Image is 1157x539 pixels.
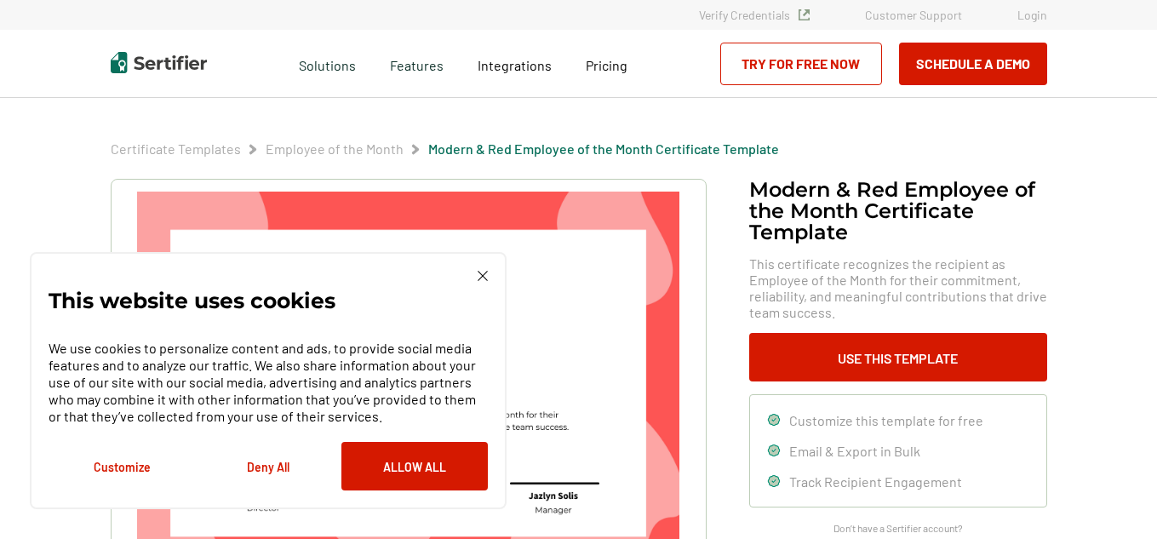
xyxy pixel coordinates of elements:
[299,53,356,74] span: Solutions
[478,57,552,73] span: Integrations
[720,43,882,85] a: Try for Free Now
[586,53,627,74] a: Pricing
[478,271,488,281] img: Cookie Popup Close
[1017,8,1047,22] a: Login
[799,9,810,20] img: Verified
[49,340,488,425] p: We use cookies to personalize content and ads, to provide social media features and to analyze ou...
[111,140,241,157] a: Certificate Templates
[428,140,779,157] a: Modern & Red Employee of the Month Certificate Template
[749,333,1047,381] button: Use This Template
[111,140,779,158] div: Breadcrumb
[789,412,983,428] span: Customize this template for free
[865,8,962,22] a: Customer Support
[749,255,1047,320] span: This certificate recognizes the recipient as Employee of the Month for their commitment, reliabil...
[478,53,552,74] a: Integrations
[699,8,810,22] a: Verify Credentials
[789,443,920,459] span: Email & Export in Bulk
[789,473,962,490] span: Track Recipient Engagement
[49,292,335,309] p: This website uses cookies
[111,52,207,73] img: Sertifier | Digital Credentialing Platform
[49,442,195,490] button: Customize
[390,53,444,74] span: Features
[586,57,627,73] span: Pricing
[195,442,341,490] button: Deny All
[749,179,1047,243] h1: Modern & Red Employee of the Month Certificate Template
[266,140,404,157] a: Employee of the Month
[833,520,963,536] span: Don’t have a Sertifier account?
[341,442,488,490] button: Allow All
[899,43,1047,85] button: Schedule a Demo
